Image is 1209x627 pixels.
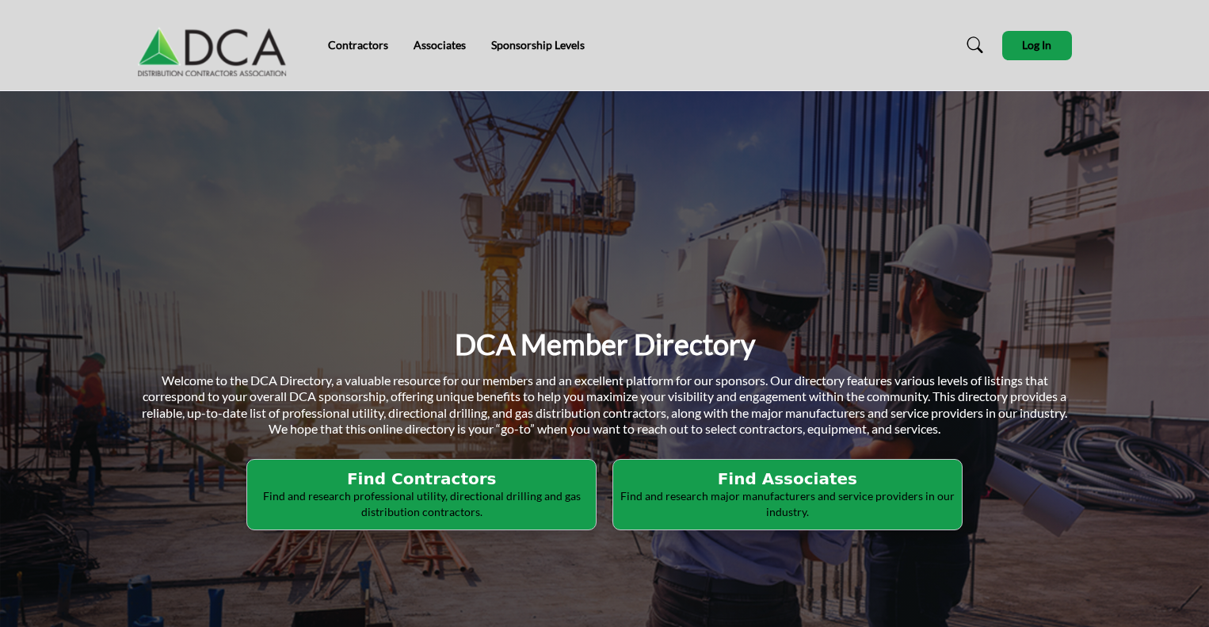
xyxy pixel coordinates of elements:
a: Sponsorship Levels [491,38,585,52]
button: Log In [1002,31,1072,60]
span: Log In [1022,38,1051,52]
button: Find Associates Find and research major manufacturers and service providers in our industry. [612,459,963,530]
a: Associates [414,38,466,52]
span: Welcome to the DCA Directory, a valuable resource for our members and an excellent platform for o... [142,373,1067,437]
h1: DCA Member Directory [455,326,755,363]
p: Find and research major manufacturers and service providers in our industry. [618,488,957,519]
button: Find Contractors Find and research professional utility, directional drilling and gas distributio... [246,459,597,530]
a: Contractors [328,38,388,52]
h2: Find Contractors [252,469,591,488]
h2: Find Associates [618,469,957,488]
img: Site Logo [138,13,295,77]
p: Find and research professional utility, directional drilling and gas distribution contractors. [252,488,591,519]
a: Search [952,32,994,58]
